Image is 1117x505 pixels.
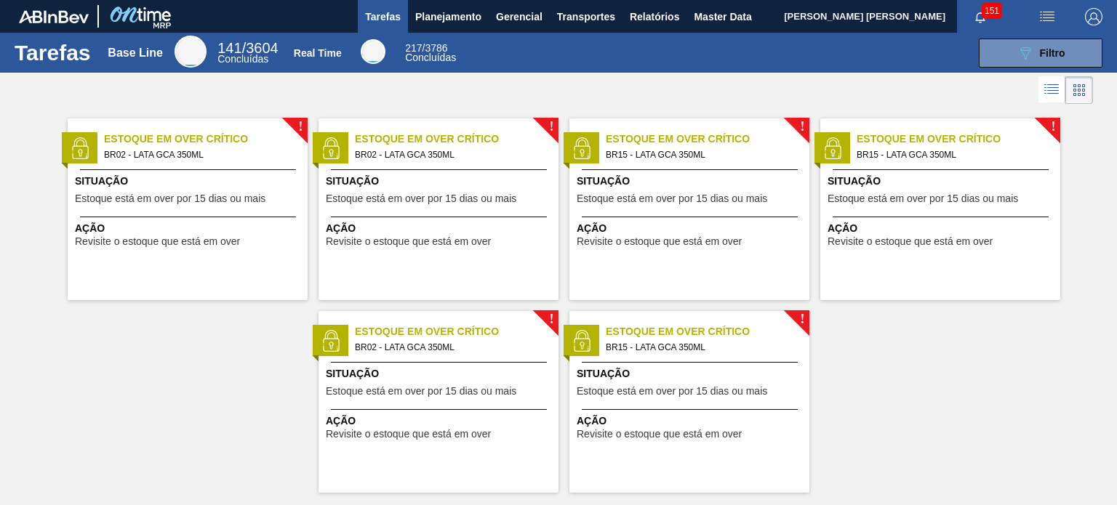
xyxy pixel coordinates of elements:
[828,174,1057,189] span: Situação
[828,193,1018,204] span: Estoque está em over por 15 dias ou mais
[577,221,806,236] span: Ação
[75,236,240,247] span: Revisite o estoque que está em over
[630,8,679,25] span: Relatórios
[405,42,422,54] span: 217
[326,366,555,381] span: Situação
[108,47,163,60] div: Base Line
[577,193,767,204] span: Estoque está em over por 15 dias ou mais
[957,7,1004,27] button: Notificações
[405,44,456,62] div: Real Time
[828,236,993,247] span: Revisite o estoque que está em over
[355,147,547,163] span: BR02 - LATA GCA 350ML
[1051,121,1055,132] span: !
[405,52,456,63] span: Concluídas
[577,174,806,189] span: Situação
[571,330,593,352] img: status
[365,8,401,25] span: Tarefas
[979,39,1102,68] button: Filtro
[415,8,481,25] span: Planejamento
[1040,47,1065,59] span: Filtro
[549,121,553,132] span: !
[557,8,615,25] span: Transportes
[217,53,268,65] span: Concluídas
[298,121,303,132] span: !
[19,10,89,23] img: TNhmsLtSVTkK8tSr43FrP2fwEKptu5GPRR3wAAAABJRU5ErkJggg==
[1065,76,1093,104] div: Visão em Cards
[217,40,278,56] span: / 3604
[355,132,558,147] span: Estoque em Over Crítico
[405,42,447,54] span: / 3786
[857,147,1049,163] span: BR15 - LATA GCA 350ML
[800,314,804,325] span: !
[496,8,543,25] span: Gerencial
[361,39,385,64] div: Real Time
[355,324,558,339] span: Estoque em Over Crítico
[606,147,798,163] span: BR15 - LATA GCA 350ML
[69,137,91,159] img: status
[75,221,304,236] span: Ação
[577,236,742,247] span: Revisite o estoque que está em over
[355,339,547,355] span: BR02 - LATA GCA 350ML
[75,193,265,204] span: Estoque está em over por 15 dias ou mais
[326,221,555,236] span: Ação
[104,147,296,163] span: BR02 - LATA GCA 350ML
[577,366,806,381] span: Situação
[1038,76,1065,104] div: Visão em Lista
[326,386,516,397] span: Estoque está em over por 15 dias ou mais
[577,413,806,429] span: Ação
[15,44,91,61] h1: Tarefas
[1085,8,1102,25] img: Logout
[326,236,491,247] span: Revisite o estoque que está em over
[549,314,553,325] span: !
[217,40,241,56] span: 141
[606,324,809,339] span: Estoque em Over Crítico
[828,221,1057,236] span: Ação
[175,36,207,68] div: Base Line
[571,137,593,159] img: status
[606,132,809,147] span: Estoque em Over Crítico
[822,137,844,159] img: status
[104,132,308,147] span: Estoque em Over Crítico
[326,174,555,189] span: Situação
[326,413,555,429] span: Ação
[577,386,767,397] span: Estoque está em over por 15 dias ou mais
[326,429,491,440] span: Revisite o estoque que está em over
[326,193,516,204] span: Estoque está em over por 15 dias ou mais
[982,3,1002,19] span: 151
[320,330,342,352] img: status
[694,8,751,25] span: Master Data
[294,47,342,59] div: Real Time
[1038,8,1056,25] img: userActions
[75,174,304,189] span: Situação
[320,137,342,159] img: status
[577,429,742,440] span: Revisite o estoque que está em over
[606,339,798,355] span: BR15 - LATA GCA 350ML
[217,42,278,64] div: Base Line
[800,121,804,132] span: !
[857,132,1060,147] span: Estoque em Over Crítico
